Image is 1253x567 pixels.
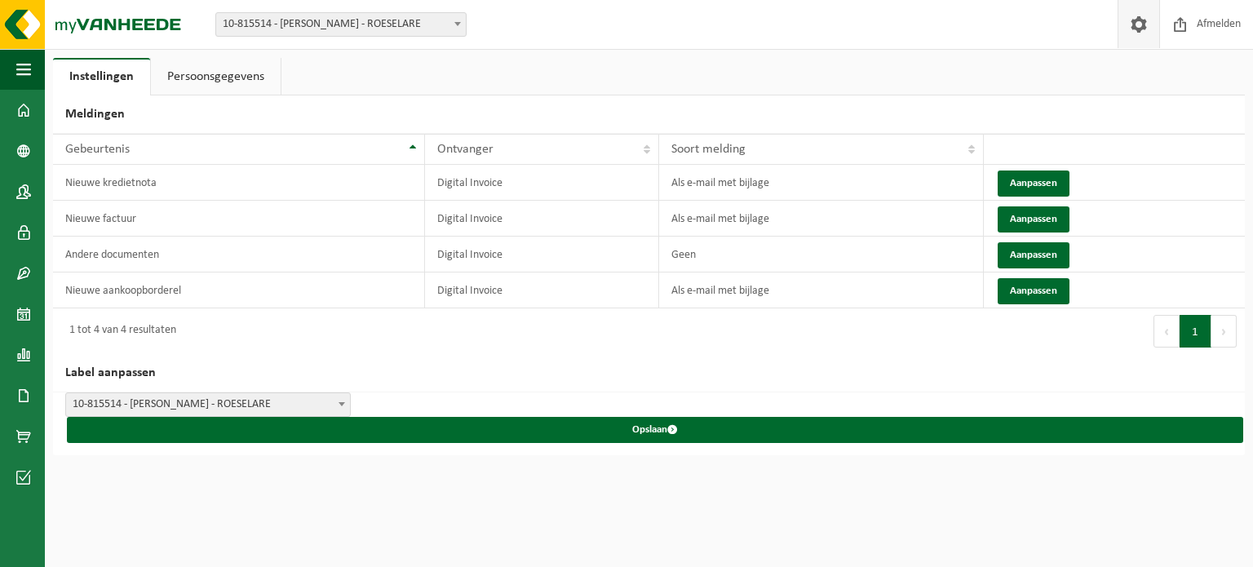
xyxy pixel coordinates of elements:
[425,165,660,201] td: Digital Invoice
[215,12,467,37] span: 10-815514 - DIETER HOUTHOOFD - ROESELARE
[425,272,660,308] td: Digital Invoice
[216,13,466,36] span: 10-815514 - DIETER HOUTHOOFD - ROESELARE
[53,201,425,237] td: Nieuwe factuur
[151,58,281,95] a: Persoonsgegevens
[8,531,272,567] iframe: chat widget
[659,165,984,201] td: Als e-mail met bijlage
[65,143,130,156] span: Gebeurtenis
[53,354,1245,392] h2: Label aanpassen
[998,278,1069,304] button: Aanpassen
[53,95,1245,134] h2: Meldingen
[61,317,176,346] div: 1 tot 4 van 4 resultaten
[659,272,984,308] td: Als e-mail met bijlage
[1180,315,1211,348] button: 1
[659,201,984,237] td: Als e-mail met bijlage
[65,392,351,417] span: 10-815514 - DIETER HOUTHOOFD - ROESELARE
[53,165,425,201] td: Nieuwe kredietnota
[425,237,660,272] td: Digital Invoice
[53,58,150,95] a: Instellingen
[425,201,660,237] td: Digital Invoice
[671,143,746,156] span: Soort melding
[998,206,1069,233] button: Aanpassen
[437,143,494,156] span: Ontvanger
[1211,315,1237,348] button: Next
[998,242,1069,268] button: Aanpassen
[998,171,1069,197] button: Aanpassen
[53,237,425,272] td: Andere documenten
[1153,315,1180,348] button: Previous
[53,272,425,308] td: Nieuwe aankoopborderel
[67,417,1243,443] button: Opslaan
[659,237,984,272] td: Geen
[66,393,350,416] span: 10-815514 - DIETER HOUTHOOFD - ROESELARE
